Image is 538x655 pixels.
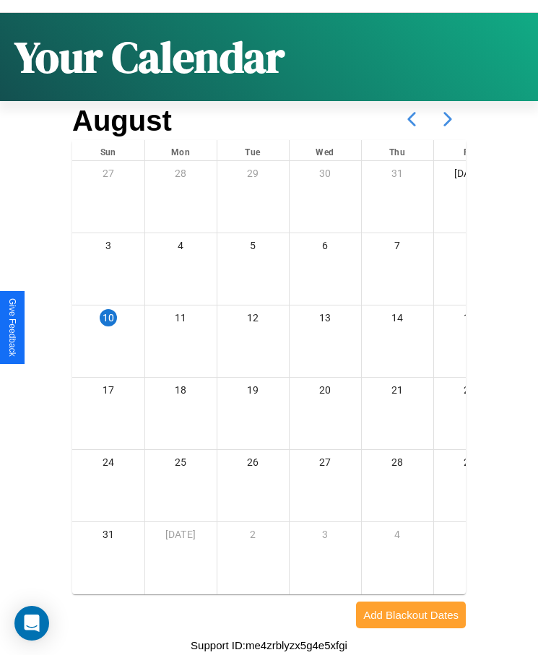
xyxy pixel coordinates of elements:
[145,378,217,407] div: 18
[290,378,361,407] div: 20
[356,602,466,628] button: Add Blackout Dates
[217,161,289,191] div: 29
[362,450,433,480] div: 28
[72,378,144,407] div: 17
[217,522,289,552] div: 2
[191,636,347,655] p: Support ID: me4zrblyzx5g4e5xfgi
[217,233,289,263] div: 5
[72,140,144,160] div: Sun
[217,450,289,480] div: 26
[362,140,433,160] div: Thu
[217,305,289,335] div: 12
[362,233,433,263] div: 7
[362,522,433,552] div: 4
[72,522,144,552] div: 31
[434,161,506,191] div: [DATE]
[434,378,506,407] div: 22
[434,140,506,160] div: Fri
[217,378,289,407] div: 19
[434,522,506,552] div: 5
[145,522,217,552] div: [DATE]
[290,233,361,263] div: 6
[100,309,117,326] div: 10
[290,161,361,191] div: 30
[290,305,361,335] div: 13
[7,298,17,357] div: Give Feedback
[434,450,506,480] div: 29
[362,161,433,191] div: 31
[14,606,49,641] div: Open Intercom Messenger
[14,27,285,87] h1: Your Calendar
[434,305,506,335] div: 15
[217,140,289,160] div: Tue
[434,233,506,263] div: 8
[72,450,144,480] div: 24
[145,233,217,263] div: 4
[290,450,361,480] div: 27
[72,233,144,263] div: 3
[362,378,433,407] div: 21
[145,161,217,191] div: 28
[290,140,361,160] div: Wed
[362,305,433,335] div: 14
[145,450,217,480] div: 25
[72,161,144,191] div: 27
[72,105,172,137] h2: August
[145,305,217,335] div: 11
[145,140,217,160] div: Mon
[290,522,361,552] div: 3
